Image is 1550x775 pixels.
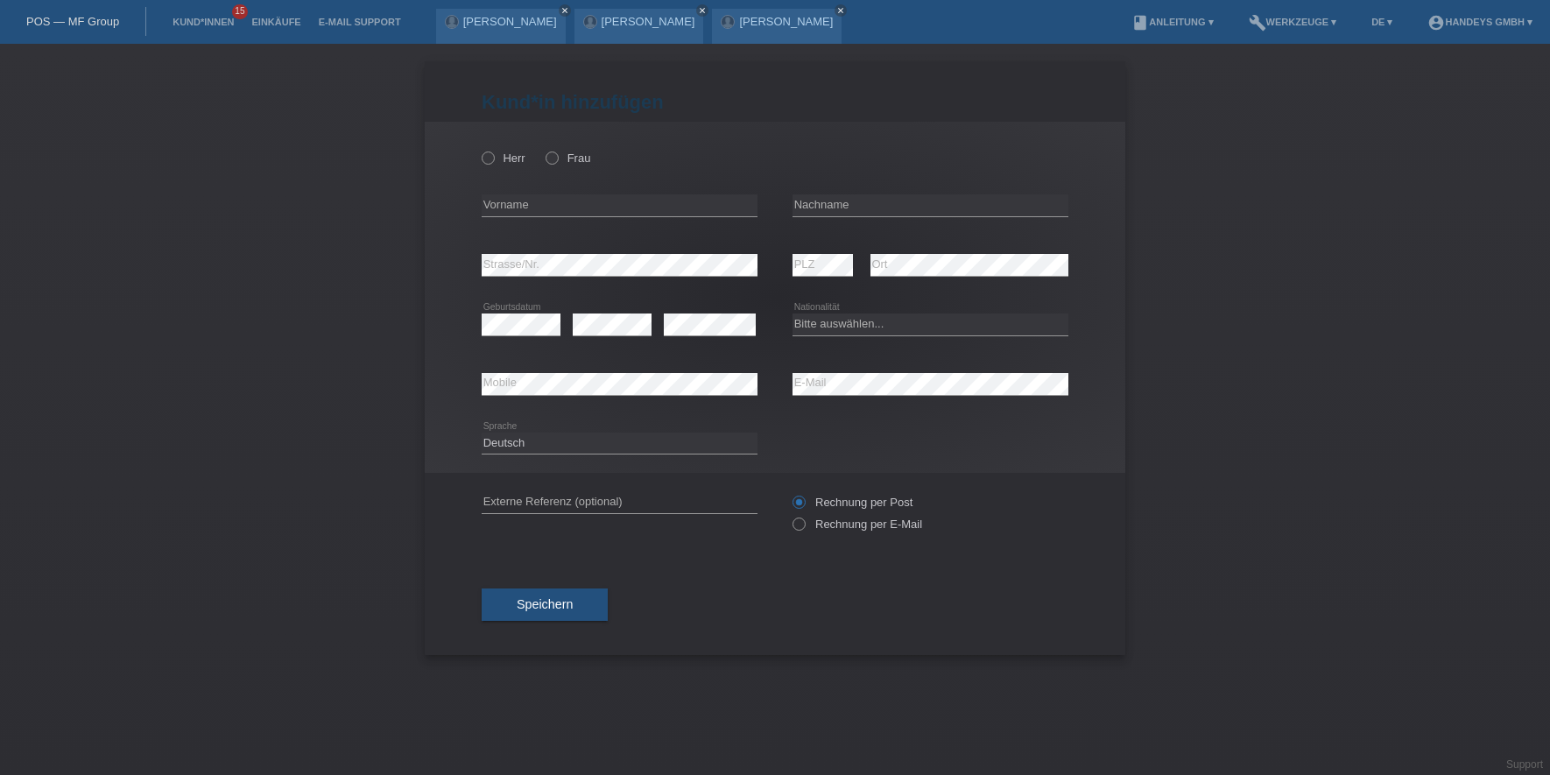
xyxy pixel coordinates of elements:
[482,588,608,622] button: Speichern
[1249,14,1266,32] i: build
[602,15,695,28] a: [PERSON_NAME]
[482,151,493,163] input: Herr
[739,15,833,28] a: [PERSON_NAME]
[1240,17,1346,27] a: buildWerkzeuge ▾
[793,518,804,539] input: Rechnung per E-Mail
[793,496,912,509] label: Rechnung per Post
[463,15,557,28] a: [PERSON_NAME]
[26,15,119,28] a: POS — MF Group
[243,17,309,27] a: Einkäufe
[835,4,847,17] a: close
[1506,758,1543,771] a: Support
[1419,17,1541,27] a: account_circleHandeys GmbH ▾
[310,17,410,27] a: E-Mail Support
[546,151,590,165] label: Frau
[698,6,707,15] i: close
[793,518,922,531] label: Rechnung per E-Mail
[1363,17,1401,27] a: DE ▾
[560,6,569,15] i: close
[232,4,248,19] span: 15
[517,597,573,611] span: Speichern
[793,496,804,518] input: Rechnung per Post
[1131,14,1149,32] i: book
[1427,14,1445,32] i: account_circle
[1123,17,1222,27] a: bookAnleitung ▾
[546,151,557,163] input: Frau
[164,17,243,27] a: Kund*innen
[559,4,571,17] a: close
[482,91,1068,113] h1: Kund*in hinzufügen
[836,6,845,15] i: close
[482,151,525,165] label: Herr
[696,4,708,17] a: close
